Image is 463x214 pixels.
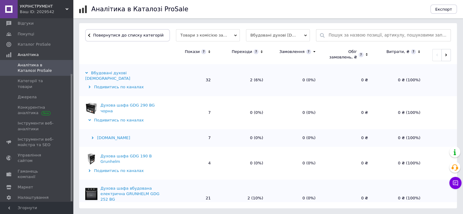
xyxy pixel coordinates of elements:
span: Управління сайтом [18,153,56,163]
div: Ваш ID: 2029542 [20,9,73,15]
td: 4 [164,147,217,180]
span: Товари з комісією за замовлення [176,29,240,41]
img: Духова шафа GDG 190 B Grunhelm [85,153,97,165]
div: Вбудовані духові [DEMOGRAPHIC_DATA] [85,70,163,81]
input: Пошук за назвою позиції, артикулу, пошуковими запитами [328,30,447,41]
div: [DOMAIN_NAME] [85,135,163,141]
td: 0 (0%) [269,147,321,180]
span: Аналітика в Каталозі ProSale [18,62,56,73]
div: Духова шафа вбудована електрична GRUNHELM GDG 252 BG [100,186,163,202]
img: Духова шафа вбудована електрична GRUNHELM GDG 252 BG [85,188,97,200]
span: Гаманець компанії [18,169,56,180]
span: Конкурентна аналітика [18,105,56,116]
div: Покази [185,49,200,54]
td: 32 [164,64,217,96]
span: Налаштування [18,195,49,200]
td: 0 (0%) [217,129,269,147]
td: 0 (0%) [217,96,269,129]
td: 0 ₴ [322,96,374,129]
td: 0 ₴ [322,129,374,147]
span: Джерела [18,94,37,100]
td: 0 (0%) [269,129,321,147]
span: Маркет [18,184,33,190]
div: Витрати, ₴ [386,49,409,54]
span: Категорії та товари [18,78,56,89]
span: Експорт [435,7,452,12]
td: 0 (0%) [269,64,321,96]
div: Духова шафа GDG 190 B Grunhelm [100,153,163,164]
div: Переходи [232,49,252,54]
button: Чат з покупцем [449,177,461,189]
span: Інструменти веб-майстра та SEO [18,137,56,148]
td: 0 (0%) [217,147,269,180]
td: 0 ₴ [322,64,374,96]
td: 7 [164,96,217,129]
button: Експорт [430,5,457,14]
span: Покупці [18,31,34,37]
h1: Аналітика в Каталозі ProSale [91,5,188,13]
td: 0 ₴ (100%) [374,129,426,147]
div: Подивитись по каналах [85,118,163,123]
span: Повернутися до списку категорій [92,33,163,37]
span: УКРІНСТРУМЕНТ [20,4,65,9]
div: Духова шафа GDG 290 BG чорна [100,103,163,114]
td: 2 (6%) [217,64,269,96]
span: Інструменти веб-аналітики [18,121,56,132]
td: 0 ₴ (100%) [374,64,426,96]
div: Замовлення [279,49,305,54]
span: Каталог ProSale [18,42,51,47]
td: 0 (0%) [269,96,321,129]
td: 7 [164,129,217,147]
button: Повернутися до списку категорій [85,29,170,41]
img: Духова шафа GDG 290 BG чорна [85,102,97,114]
div: Обіг замовлень, ₴ [328,49,357,60]
span: Вбудовані духові [DEMOGRAPHIC_DATA] [246,29,310,41]
td: 0 ₴ (100%) [374,96,426,129]
span: Відгуки [18,21,33,26]
div: Подивитись по каналах [85,168,163,174]
td: 0 ₴ [322,147,374,180]
div: Подивитись по каналах [85,84,163,90]
td: 0 ₴ (100%) [374,147,426,180]
span: Аналітика [18,52,39,58]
